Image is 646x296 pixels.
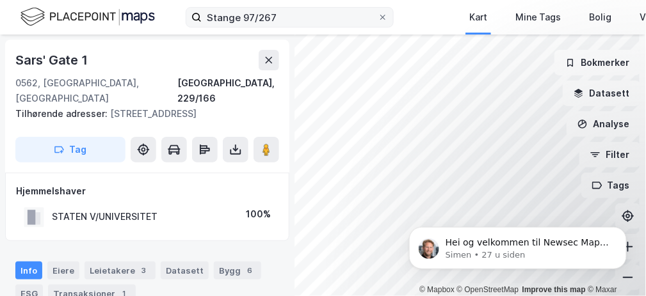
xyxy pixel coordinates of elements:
div: STATEN V/UNIVERSITET [52,209,157,224]
div: Bygg [214,261,261,279]
div: 3 [138,264,150,277]
div: Sars' Gate 1 [15,50,90,70]
iframe: Intercom notifications melding [390,200,646,290]
div: Eiere [47,261,79,279]
div: 6 [243,264,256,277]
div: Datasett [161,261,209,279]
button: Tag [15,137,125,162]
div: Mine Tags [515,10,561,25]
button: Datasett [563,81,641,106]
button: Filter [579,142,641,167]
div: [GEOGRAPHIC_DATA], 229/166 [177,75,279,106]
button: Bokmerker [554,50,641,75]
a: Mapbox [419,285,455,294]
span: Tilhørende adresser: [15,108,110,119]
a: OpenStreetMap [457,285,519,294]
div: [STREET_ADDRESS] [15,106,269,121]
div: Bolig [590,10,612,25]
div: Hjemmelshaver [16,183,279,199]
img: logo.f888ab2527a4732fd821a326f86c7f29.svg [20,6,155,28]
div: 0562, [GEOGRAPHIC_DATA], [GEOGRAPHIC_DATA] [15,75,177,106]
div: Info [15,261,42,279]
button: Analyse [567,111,641,137]
input: Søk på adresse, matrikkel, gårdeiere, leietakere eller personer [202,8,378,27]
div: Leietakere [85,261,156,279]
div: Kart [469,10,487,25]
div: 100% [246,206,271,222]
button: Tags [581,173,641,198]
a: Improve this map [522,285,586,294]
